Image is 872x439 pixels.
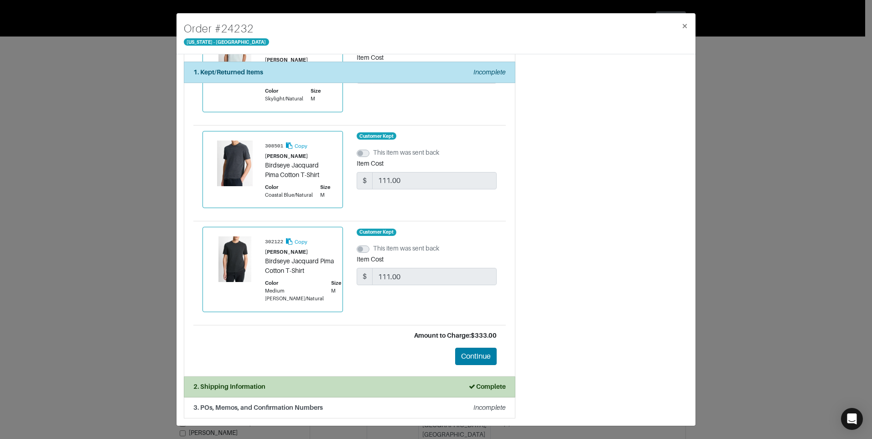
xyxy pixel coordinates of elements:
[265,87,303,95] div: Color
[265,153,308,159] small: [PERSON_NAME]
[212,35,258,80] img: Product
[357,255,384,264] label: Item Cost
[295,239,307,245] small: Copy
[373,148,439,157] label: This item was sent back
[184,21,269,37] h4: Order # 24232
[265,161,333,180] div: Birdseye Jacquard Pima Cotton T-Shirt
[193,404,323,411] strong: 3. POs, Memos, and Confirmation Numbers
[193,383,265,390] strong: 2. Shipping Information
[265,143,283,149] small: 308501
[265,183,313,191] div: Color
[285,236,308,247] button: Copy
[357,159,384,168] label: Item Cost
[193,68,263,76] strong: 1. Kept/Returned Items
[311,87,321,95] div: Size
[202,331,497,340] div: Amount to Charge: $333.00
[357,172,373,189] span: $
[357,132,397,140] span: Customer Kept
[265,287,324,303] div: Medium [PERSON_NAME]/Natural
[265,249,308,255] small: [PERSON_NAME]
[468,383,506,390] strong: Complete
[212,236,258,282] img: Product
[473,404,506,411] em: Incomplete
[674,13,696,39] button: Close
[373,244,439,253] label: This item was sent back
[320,191,330,199] div: M
[295,143,307,149] small: Copy
[265,57,308,63] small: [PERSON_NAME]
[357,53,384,63] label: Item Cost
[681,20,688,32] span: ×
[473,68,506,76] em: Incomplete
[331,279,341,287] div: Size
[357,268,373,285] span: $
[357,229,397,236] span: Customer Kept
[841,408,863,430] div: Open Intercom Messenger
[212,141,258,186] img: Product
[285,141,308,151] button: Copy
[265,240,283,245] small: 302122
[265,95,303,103] div: Skylight/Natural
[265,191,313,199] div: Coastal Blue/Natural
[265,256,341,276] div: Birdseye Jacquard Pima Cotton T-Shirt
[311,95,321,103] div: M
[331,287,341,295] div: M
[265,279,324,287] div: Color
[320,183,330,191] div: Size
[455,348,497,365] button: Continue
[184,38,269,46] span: [US_STATE] - [GEOGRAPHIC_DATA]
